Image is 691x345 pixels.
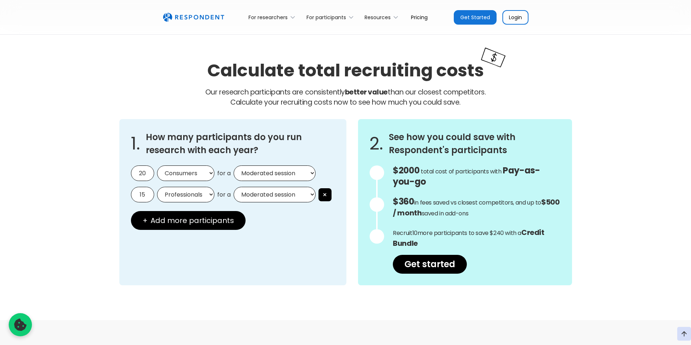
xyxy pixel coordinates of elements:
span: 2. [370,140,383,147]
span: 1. [131,140,140,147]
a: Get started [393,255,467,274]
button: + Add more participants [131,211,246,230]
h3: See how you could save with Respondent's participants [389,131,560,157]
button: × [318,188,332,201]
a: Pricing [405,9,433,26]
a: Login [502,10,528,25]
div: For researchers [248,14,288,21]
strong: better value [345,87,388,97]
div: Resources [365,14,391,21]
h3: How many participants do you run research with each year? [146,131,335,157]
div: Resources [361,9,405,26]
span: Add more participants [151,217,234,224]
p: Our research participants are consistently than our closest competitors. [119,87,572,108]
div: For participants [302,9,360,26]
a: home [163,13,224,22]
div: For researchers [244,9,302,26]
p: in fees saved vs closest competitors, and up to saved in add-ons [393,197,560,219]
p: Recruit more participants to save $240 with a [393,227,560,249]
span: Pay-as-you-go [393,164,540,188]
span: total cost of participants with [421,167,502,176]
span: for a [217,191,231,198]
a: Get Started [454,10,497,25]
div: For participants [307,14,346,21]
span: + [143,217,148,224]
span: Calculate your recruiting costs now to see how much you could save. [230,97,461,107]
span: for a [217,170,231,177]
span: $360 [393,195,414,207]
h2: Calculate total recruiting costs [207,58,484,83]
img: Untitled UI logotext [163,13,224,22]
span: $2000 [393,164,419,176]
span: 10 [412,229,418,237]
